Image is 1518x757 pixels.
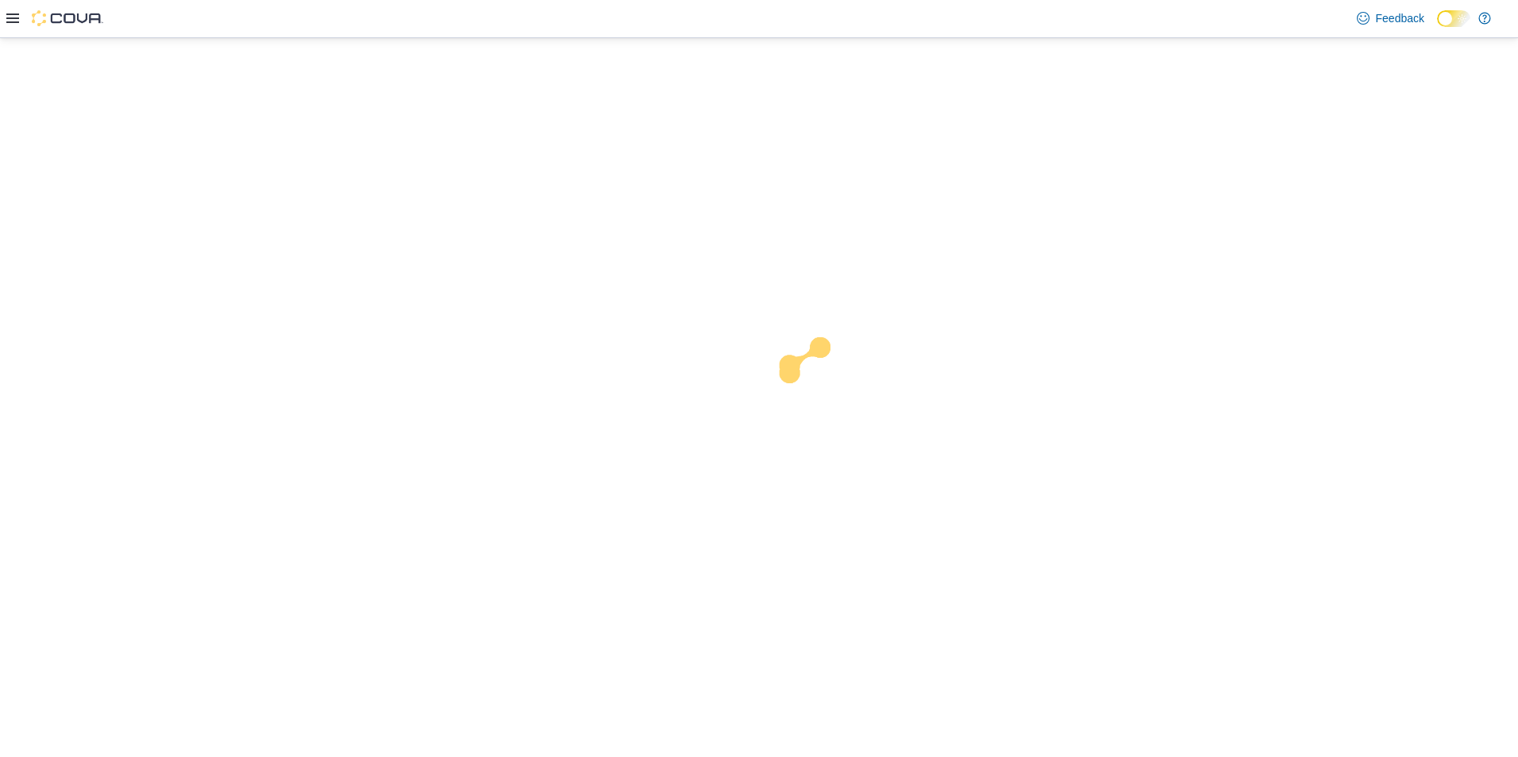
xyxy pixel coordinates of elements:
input: Dark Mode [1437,10,1470,27]
img: cova-loader [759,325,878,444]
a: Feedback [1350,2,1431,34]
span: Dark Mode [1437,27,1438,28]
span: Feedback [1376,10,1424,26]
img: Cova [32,10,103,26]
